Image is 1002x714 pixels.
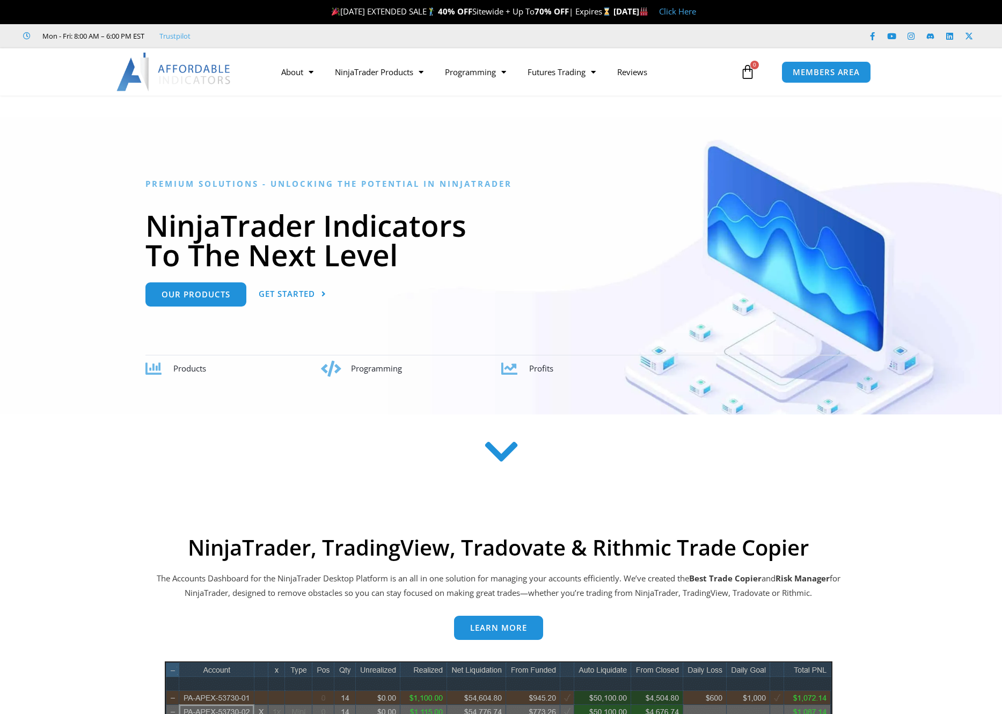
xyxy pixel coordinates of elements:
img: LogoAI | Affordable Indicators – NinjaTrader [116,53,232,91]
h2: NinjaTrader, TradingView, Tradovate & Rithmic Trade Copier [155,535,842,560]
p: The Accounts Dashboard for the NinjaTrader Desktop Platform is an all in one solution for managin... [155,571,842,601]
a: Futures Trading [517,60,606,84]
span: [DATE] EXTENDED SALE Sitewide + Up To | Expires [329,6,613,17]
a: NinjaTrader Products [324,60,434,84]
span: Mon - Fri: 8:00 AM – 6:00 PM EST [40,30,144,42]
img: 🎉 [332,8,340,16]
a: Get Started [259,282,326,307]
strong: 40% OFF [438,6,472,17]
h1: NinjaTrader Indicators To The Next Level [145,210,857,269]
span: Programming [351,363,402,374]
span: Our Products [162,290,230,298]
strong: Risk Manager [776,573,830,584]
img: ⌛ [603,8,611,16]
span: Learn more [470,624,527,632]
b: Best Trade Copier [689,573,762,584]
a: 0 [724,56,771,88]
nav: Menu [270,60,737,84]
a: Programming [434,60,517,84]
span: Profits [529,363,553,374]
a: Trustpilot [159,30,191,42]
a: MEMBERS AREA [781,61,871,83]
span: Products [173,363,206,374]
h6: Premium Solutions - Unlocking the Potential in NinjaTrader [145,179,857,189]
strong: 70% OFF [535,6,569,17]
a: Learn more [454,616,543,640]
span: 0 [750,61,759,69]
a: Our Products [145,282,246,307]
a: Reviews [606,60,658,84]
span: Get Started [259,290,315,298]
span: MEMBERS AREA [793,68,860,76]
a: About [270,60,324,84]
img: 🏌️‍♂️ [427,8,435,16]
a: Click Here [659,6,696,17]
img: 🏭 [640,8,648,16]
strong: [DATE] [613,6,648,17]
